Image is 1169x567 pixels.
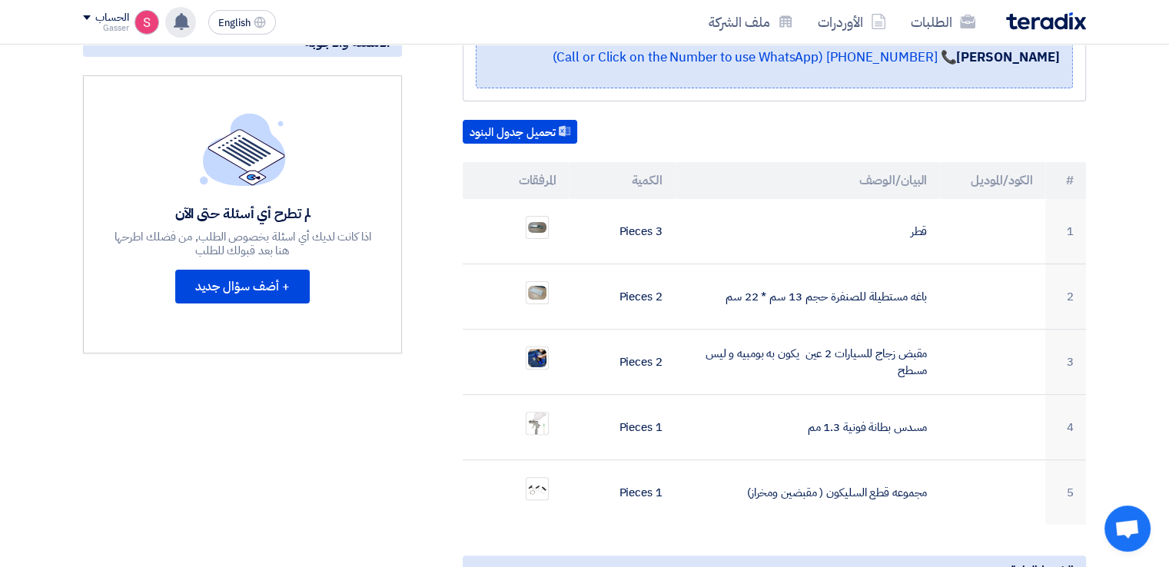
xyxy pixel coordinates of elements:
[200,113,286,185] img: empty_state_list.svg
[675,162,940,199] th: البيان/الوصف
[939,162,1045,199] th: الكود/الموديل
[675,330,940,395] td: مقبض زجاج للسيارات 2 عين يكون به بومبيه و ليس مسطح
[1045,395,1086,460] td: 4
[956,48,1060,67] strong: [PERSON_NAME]
[569,162,675,199] th: الكمية
[552,48,956,67] a: 📞 [PHONE_NUMBER] (Call or Click on the Number to use WhatsApp)
[218,18,251,28] span: English
[696,4,805,40] a: ملف الشركة
[1045,460,1086,526] td: 5
[1045,162,1086,199] th: #
[1045,199,1086,264] td: 1
[526,406,548,441] img: _____1757934847256.png
[675,264,940,330] td: باغه مستطيلة للصنفرة حجم 13 سم * 22 سم
[675,460,940,526] td: مجموعه قطع السليكون ( مقبضين ومخراز)
[569,199,675,264] td: 3 Pieces
[463,120,577,144] button: تحميل جدول البنود
[898,4,988,40] a: الطلبات
[304,33,390,51] span: الأسئلة والأجوبة
[526,481,548,497] img: ______1757934854270.jpg
[569,330,675,395] td: 2 Pieces
[805,4,898,40] a: الأوردرات
[112,230,374,257] div: اذا كانت لديك أي اسئلة بخصوص الطلب, من فضلك اطرحها هنا بعد قبولك للطلب
[463,162,569,199] th: المرفقات
[675,199,940,264] td: قطر
[175,270,310,303] button: + أضف سؤال جديد
[1104,506,1151,552] div: Open chat
[675,395,940,460] td: مسدس بطانة فونية 1.3 مم
[526,347,548,369] img: ____1757934840947.png
[1006,12,1086,30] img: Teradix logo
[95,12,128,25] div: الحساب
[569,460,675,526] td: 1 Pieces
[569,395,675,460] td: 1 Pieces
[1045,264,1086,330] td: 2
[112,204,374,222] div: لم تطرح أي أسئلة حتى الآن
[208,10,276,35] button: English
[526,220,548,234] img: _1757934826372.png
[569,264,675,330] td: 2 Pieces
[526,284,548,301] img: __1757934835445.jpg
[135,10,159,35] img: unnamed_1748516558010.png
[1045,330,1086,395] td: 3
[83,24,128,32] div: Gasser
